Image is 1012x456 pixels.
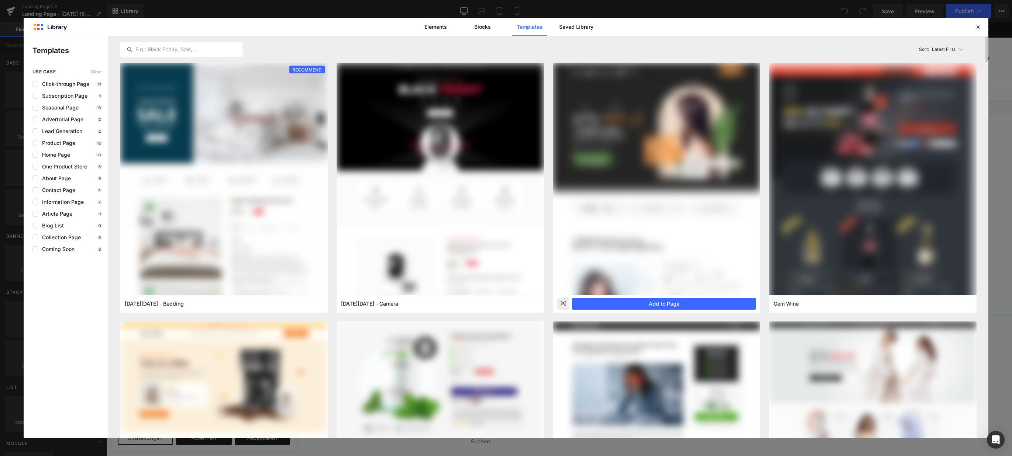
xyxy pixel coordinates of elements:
a: Versand [26,329,47,336]
span: Collection Page [38,234,81,240]
p: 12 [96,141,102,145]
div: [DATE] extremer Summer Sale ! [334,4,571,11]
a: Support [26,351,47,358]
a: BEHEIZTE SCHUHE [498,58,562,79]
p: Templates [32,45,108,56]
div: Open Intercom Messenger [987,431,1005,449]
span: Coming Soon [38,246,75,252]
span: Cyber Monday - Bedding [125,300,184,307]
button: Abonnieren [765,387,820,403]
a: ALLE BEHEIZTEN WINTERJACKEN [111,58,215,79]
a: Explore Template [420,238,486,253]
a: Belehrung Newsletteranmeldung [364,405,451,412]
img: 415fe324-69a9-4270-94dc-8478512c9daa.png [769,63,977,341]
span: Click-through Page [38,81,89,87]
a: Suchen [364,416,383,422]
p: 18 [96,105,102,110]
a: Impressum [364,351,394,358]
a: Blocks [465,18,500,36]
input: E-Mail [765,364,880,382]
p: 5 [97,176,102,181]
a: Versand [364,329,385,336]
a: Konto [821,33,833,40]
p: or Drag & Drop elements from left sidebar [243,258,662,264]
img: Mont Gerrard [425,23,481,50]
p: Trage dich in unser Newsletter ein. Wir geben sehr häufig Rabatte über den E-Mail Newsletter. [765,328,880,353]
span: Clear [91,69,102,74]
button: Deutschland (EUR €) [808,1,857,14]
span: Article Page [38,211,72,217]
div: Newsletter [765,314,880,321]
div: Support [26,314,50,321]
span: KOSTENLOSE RETOUR [369,84,536,89]
a: Suchen [22,32,50,41]
a: AGB [364,362,376,368]
span: Seasonal Page [38,105,79,111]
a: Datenschutzrichtlinie (opens in a new tab) [110,393,168,403]
div: RECHTLICHES [364,314,451,321]
a: FRAUEN STREETWEAR [642,58,717,79]
button: Akzeptieren [128,409,183,423]
span: Lead Generation [38,128,82,134]
span: Deutsch [860,5,877,10]
div: Sekundär [357,314,458,426]
span: ÜBER 60.000 GLÜCKLICHE KUNDEN [551,84,718,89]
a: Saved Library [559,18,594,36]
span: KOSTENLOSER VERSAND [187,84,354,89]
span: Product Page [38,140,75,146]
button: Add to Page [572,298,756,310]
a: MÄNNER STREETWEAR [718,58,794,79]
span: Information Page [38,199,84,205]
p: 2 [97,117,102,122]
p: 5 [97,164,102,169]
p: 1 [98,212,102,216]
p: 4 [97,188,102,192]
p: 3 [97,247,102,251]
input: E.g.: Black Friday, Sale,... [121,45,242,54]
span: RECOMMEND [289,66,325,74]
div: cookie bar [5,356,189,429]
span: Einkaufswagen [840,33,871,40]
button: Deutsch [860,1,883,14]
p: 7 [97,200,102,204]
a: MODERN HYBRID HOSE [563,58,641,79]
span: Contact Page [38,187,75,193]
p: 2 [97,129,102,133]
button: Einstellungen [11,409,66,423]
p: 18 [96,153,102,157]
a: Datenschutz [364,383,397,390]
div: Preview [557,298,569,310]
a: Einkaufswagen [840,32,883,41]
img: bb39deda-7990-40f7-8e83-51ac06fbe917.png [553,63,760,341]
a: BEHEIZTE JACKEN FRAUEN [217,58,304,79]
span: Blog List [38,223,64,229]
p: Latest First [932,46,955,53]
p: 0 [97,223,102,228]
a: Elements [418,18,453,36]
p: 11 [96,82,102,86]
a: BEHEIZTE JACKEN KIDS [419,58,496,79]
a: Karriere [364,394,385,401]
span: Sort: [919,47,929,52]
button: Latest FirstSort:Latest First [916,42,977,57]
p: 1 [98,94,102,98]
a: Templates [512,18,547,36]
p: 5 [97,235,102,240]
p: Start building your page [243,148,662,157]
span: Gem Wine [774,300,799,307]
span: One Product Store [38,164,87,170]
span: Black Friday - Camera [341,300,398,307]
span: About Page [38,175,71,181]
span: Home Page [38,152,70,158]
button: Ablehnen [69,409,125,423]
span: Wir verwenden Cookies, um Ihre Nutzererfahrung zu verbessern, den Datenverkehr zu analysieren und... [11,362,178,401]
span: Subscription Page [38,93,87,99]
a: Retour [364,340,382,347]
span: use case [32,69,56,74]
span: Deutschland (EUR €) [808,5,850,10]
a: BEHEIZTE [PERSON_NAME] MÄNNER [305,58,417,79]
a: Retouren [26,340,50,347]
a: Widerrufsbelehrung [364,373,417,379]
